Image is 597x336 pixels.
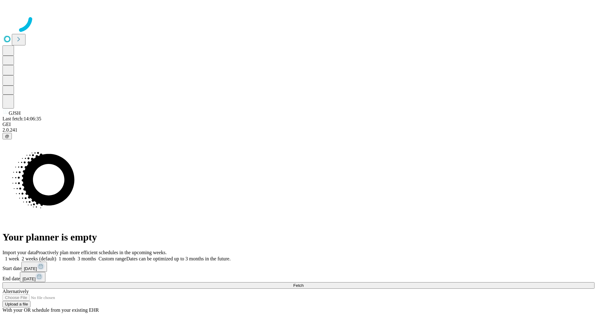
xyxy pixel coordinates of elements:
[20,272,45,282] button: [DATE]
[78,256,96,261] span: 3 months
[2,250,36,255] span: Import your data
[9,110,21,116] span: GJSH
[2,127,595,133] div: 2.0.241
[21,262,47,272] button: [DATE]
[22,256,56,261] span: 2 weeks (default)
[24,266,37,271] span: [DATE]
[5,134,9,138] span: @
[2,307,99,313] span: With your OR schedule from your existing EHR
[2,289,29,294] span: Alternatively
[2,301,30,307] button: Upload a file
[126,256,230,261] span: Dates can be optimized up to 3 months in the future.
[22,277,35,281] span: [DATE]
[2,231,595,243] h1: Your planner is empty
[2,116,41,121] span: Last fetch: 14:06:35
[2,262,595,272] div: Start date
[5,256,19,261] span: 1 week
[59,256,75,261] span: 1 month
[2,282,595,289] button: Fetch
[2,272,595,282] div: End date
[2,133,12,139] button: @
[36,250,167,255] span: Proactively plan more efficient schedules in the upcoming weeks.
[99,256,126,261] span: Custom range
[2,122,595,127] div: GEI
[293,283,303,288] span: Fetch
